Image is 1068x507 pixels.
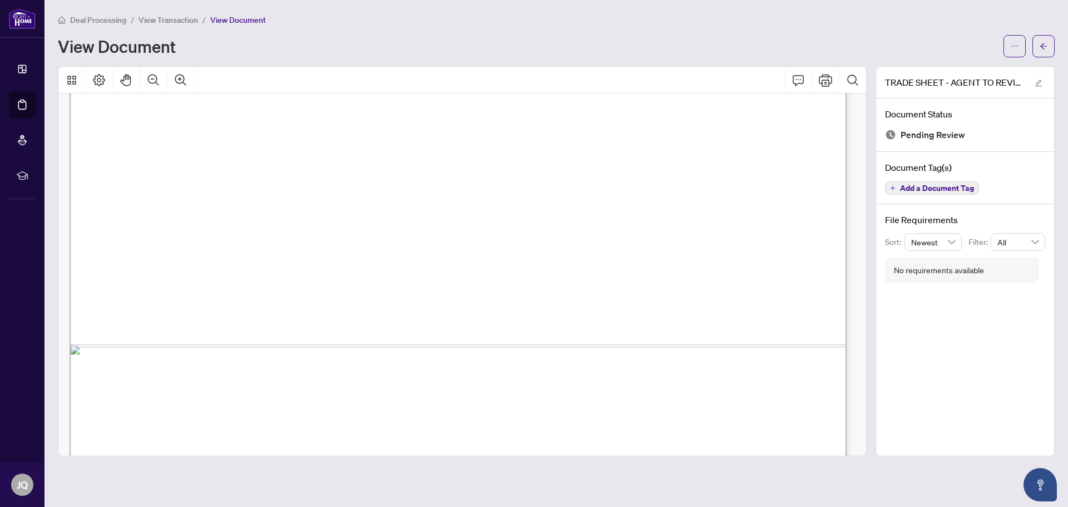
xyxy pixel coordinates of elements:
[1011,42,1018,50] span: ellipsis
[139,15,198,25] span: View Transaction
[885,213,1045,227] h4: File Requirements
[131,13,134,26] li: /
[1023,468,1057,501] button: Open asap
[1040,42,1047,50] span: arrow-left
[885,107,1045,121] h4: Document Status
[202,13,206,26] li: /
[885,76,1024,89] span: TRADE SHEET - AGENT TO REVIEW - [PERSON_NAME].pdf
[885,161,1045,174] h4: Document Tag(s)
[70,15,126,25] span: Deal Processing
[885,181,979,195] button: Add a Document Tag
[900,184,974,192] span: Add a Document Tag
[901,127,965,142] span: Pending Review
[58,16,66,24] span: home
[1035,79,1042,87] span: edit
[885,236,904,248] p: Sort:
[894,264,984,277] div: No requirements available
[890,185,896,191] span: plus
[997,234,1039,250] span: All
[968,236,991,248] p: Filter:
[885,129,896,140] img: Document Status
[210,15,266,25] span: View Document
[911,234,956,250] span: Newest
[9,8,36,29] img: logo
[58,37,176,55] h1: View Document
[17,477,28,493] span: JQ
